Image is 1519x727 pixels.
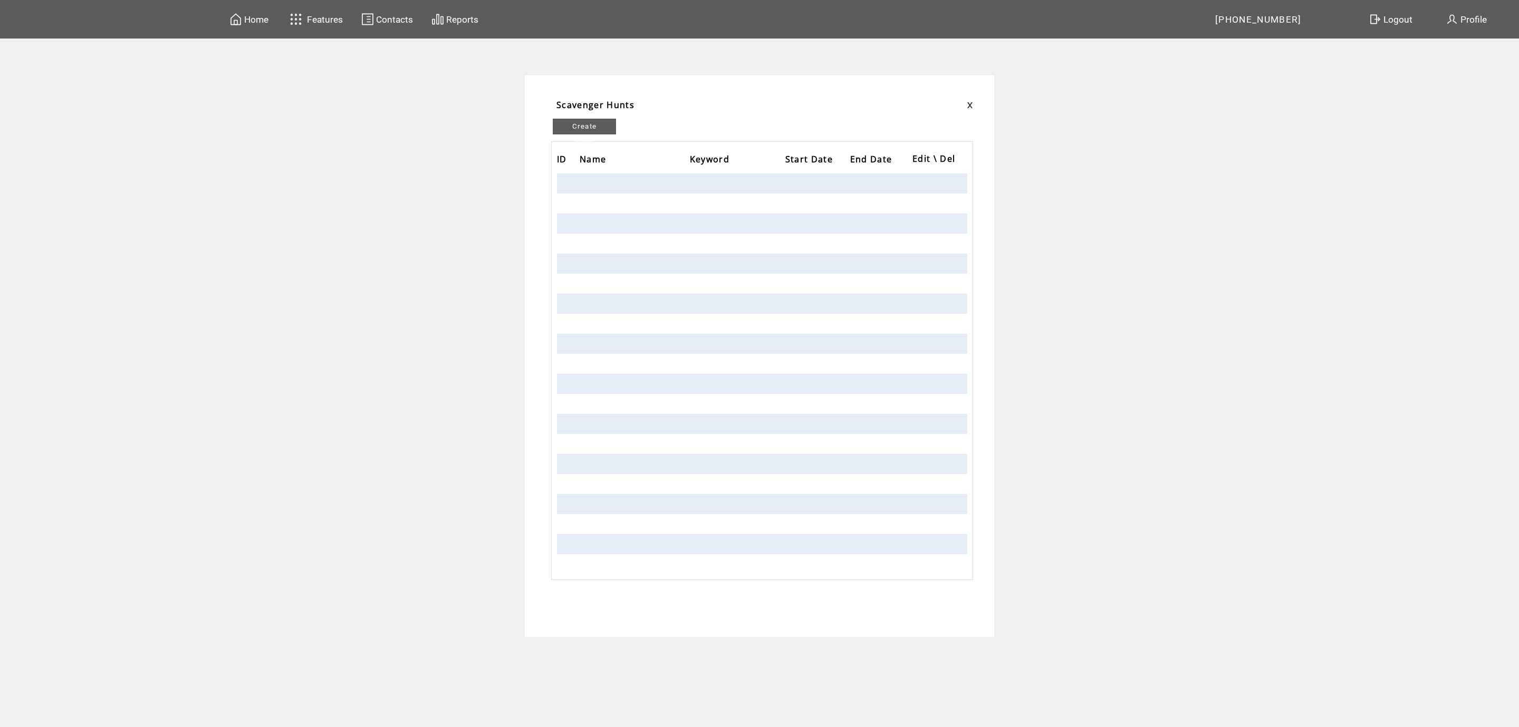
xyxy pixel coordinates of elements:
span: Profile [1460,14,1487,25]
span: [PHONE_NUMBER] [1215,14,1302,25]
a: Create New [553,119,616,134]
span: Name [580,151,609,170]
span: ID [557,151,570,170]
a: Keyword [690,150,735,170]
span: Start Date [785,151,835,170]
a: Name [580,150,611,170]
span: Scavenger Hunts [556,99,634,111]
a: Profile [1443,11,1488,27]
span: Home [244,14,268,25]
a: Start Date [785,150,838,170]
a: ID [557,150,572,170]
span: Reports [446,14,478,25]
a: Reports [430,11,480,27]
a: End Date [850,150,898,170]
img: features.svg [287,11,305,28]
img: exit.svg [1369,13,1381,26]
a: Logout [1367,11,1443,27]
a: Contacts [360,11,415,27]
span: Features [307,14,343,25]
a: Home [228,11,270,27]
img: chart.svg [431,13,444,26]
span: Edit \ Del [912,150,958,170]
a: Features [285,9,345,30]
span: Contacts [376,14,413,25]
img: home.svg [229,13,242,26]
img: profile.svg [1446,13,1458,26]
span: Logout [1383,14,1412,25]
span: Keyword [690,151,732,170]
span: End Date [850,151,895,170]
img: contacts.svg [361,13,374,26]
